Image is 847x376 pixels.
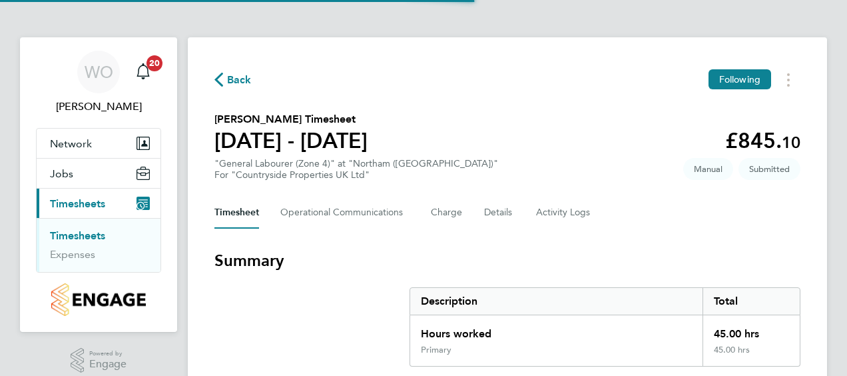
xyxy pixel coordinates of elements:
span: Network [50,137,92,150]
h2: [PERSON_NAME] Timesheet [214,111,368,127]
button: Details [484,197,515,229]
a: Timesheets [50,229,105,242]
span: WO [85,63,113,81]
div: Timesheets [37,218,160,272]
a: Go to home page [36,283,161,316]
img: countryside-properties-logo-retina.png [51,283,145,316]
nav: Main navigation [20,37,177,332]
div: Description [410,288,703,315]
div: For "Countryside Properties UK Ltd" [214,169,498,181]
div: Hours worked [410,315,703,345]
div: Summary [410,287,800,367]
h3: Summary [214,250,800,271]
button: Following [708,69,771,89]
h1: [DATE] - [DATE] [214,127,368,154]
div: Total [703,288,800,315]
a: Expenses [50,248,95,261]
button: Charge [431,197,463,229]
a: Powered byEngage [71,348,127,373]
span: Back [227,72,252,88]
app-decimal: £845. [725,128,800,153]
button: Back [214,71,252,88]
span: Wayne Orchard [36,99,161,115]
button: Timesheets Menu [776,69,800,90]
span: 10 [782,133,800,152]
span: This timesheet was manually created. [683,158,733,180]
span: Following [719,73,760,85]
button: Timesheet [214,197,259,229]
a: 20 [130,51,156,93]
span: Jobs [50,167,73,180]
div: 45.00 hrs [703,345,800,366]
span: Timesheets [50,197,105,210]
button: Timesheets [37,189,160,218]
span: 20 [146,55,162,71]
a: WO[PERSON_NAME] [36,51,161,115]
span: Powered by [89,348,127,359]
div: Primary [421,345,451,355]
span: Engage [89,359,127,370]
button: Operational Communications [280,197,410,229]
span: This timesheet is Submitted. [738,158,800,180]
button: Activity Logs [536,197,592,229]
div: 45.00 hrs [703,315,800,345]
button: Jobs [37,159,160,188]
button: Network [37,129,160,158]
div: "General Labourer (Zone 4)" at "Northam ([GEOGRAPHIC_DATA])" [214,158,498,181]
